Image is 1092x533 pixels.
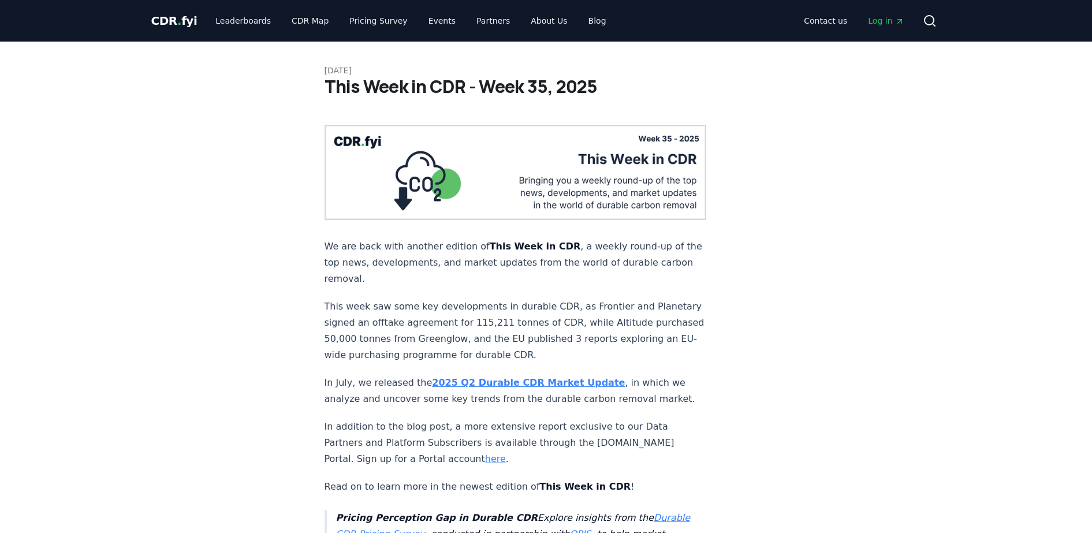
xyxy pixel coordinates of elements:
[485,453,506,464] a: here
[177,14,181,28] span: .
[325,238,707,287] p: We are back with another edition of , a weekly round-up of the top news, developments, and market...
[151,13,197,29] a: CDR.fyi
[432,377,625,388] a: 2025 Q2 Durable CDR Market Update
[325,375,707,407] p: In July, we released the , in which we analyze and uncover some key trends from the durable carbo...
[325,65,768,76] p: [DATE]
[490,241,581,252] strong: This Week in CDR
[539,481,631,492] strong: This Week in CDR
[579,10,616,31] a: Blog
[282,10,338,31] a: CDR Map
[206,10,280,31] a: Leaderboards
[336,512,538,523] strong: Pricing Perception Gap in Durable CDR
[206,10,615,31] nav: Main
[325,76,768,97] h1: This Week in CDR - Week 35, 2025
[419,10,465,31] a: Events
[868,15,904,27] span: Log in
[151,14,197,28] span: CDR fyi
[325,125,707,220] img: blog post image
[340,10,416,31] a: Pricing Survey
[859,10,913,31] a: Log in
[325,419,707,467] p: In addition to the blog post, a more extensive report exclusive to our Data Partners and Platform...
[521,10,576,31] a: About Us
[325,479,707,495] p: Read on to learn more in the newest edition of !
[325,299,707,363] p: This week saw some key developments in durable CDR, as Frontier and Planetary signed an offtake a...
[795,10,913,31] nav: Main
[795,10,856,31] a: Contact us
[467,10,519,31] a: Partners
